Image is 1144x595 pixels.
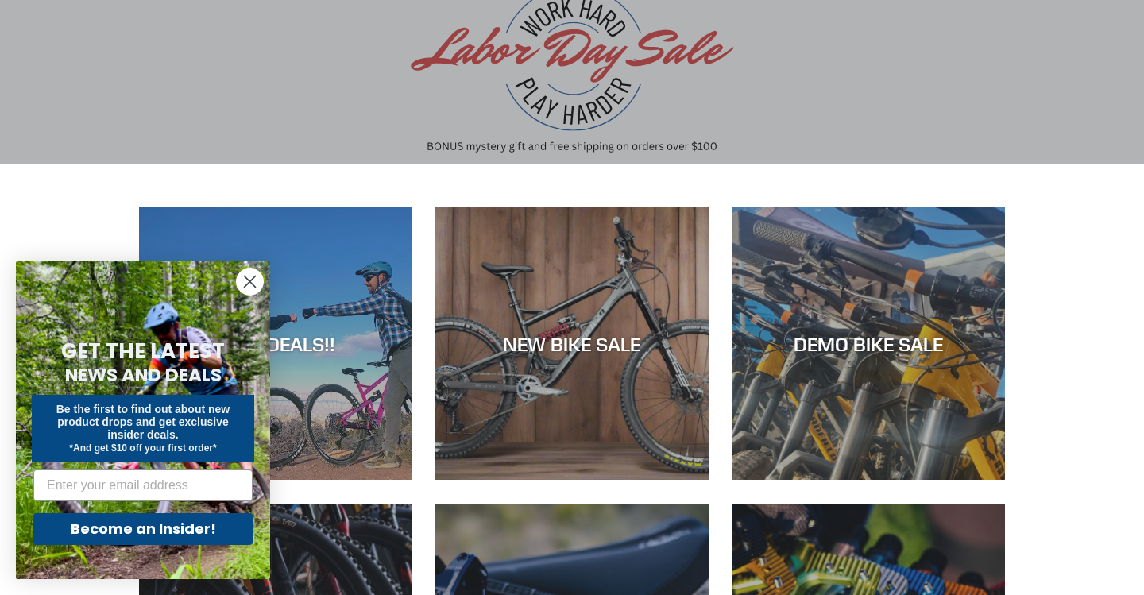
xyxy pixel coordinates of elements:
[69,442,216,454] span: *And get $10 off your first order*
[435,207,708,480] a: NEW BIKE SALE
[732,332,1005,355] div: DEMO BIKE SALE
[56,403,230,441] span: Be the first to find out about new product drops and get exclusive insider deals.
[139,207,412,480] a: REAL DEALS!!
[61,337,225,365] span: GET THE LATEST
[33,513,253,545] button: Become an Insider!
[33,469,253,501] input: Enter your email address
[65,362,222,388] span: NEWS AND DEALS
[236,268,264,296] button: Close dialog
[732,207,1005,480] a: DEMO BIKE SALE
[435,332,708,355] div: NEW BIKE SALE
